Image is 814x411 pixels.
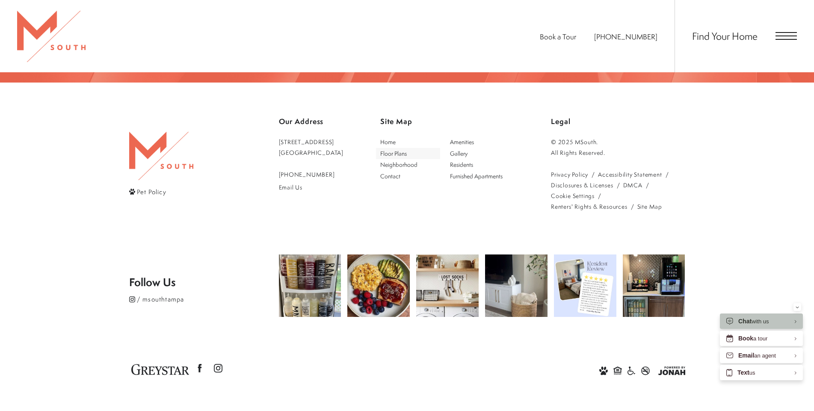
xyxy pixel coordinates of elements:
[191,360,208,377] a: Follow us on Facebook
[776,32,797,40] button: Open Menu
[279,136,344,158] a: Get Directions to 5110 South Manhattan Avenue Tampa, FL 33611
[551,169,588,180] a: Greystar privacy policy
[450,149,468,157] span: Gallery
[554,254,616,317] img: Come see what all the hype is about! Get your new home today! #msouthtampa #movenow #thankful #be...
[446,159,510,171] a: Go to Residents
[376,159,441,171] a: Go to Neighborhood
[279,182,344,192] a: Email Us
[137,295,184,304] span: / msouthtampa
[376,171,441,182] a: Go to Contact
[380,138,396,146] span: Home
[551,190,595,201] a: Cookie Settings
[540,32,576,41] a: Book a Tour
[450,160,473,169] span: Residents
[594,32,657,41] span: [PHONE_NUMBER]
[347,254,410,317] img: Breakfast is the most important meal of the day! 🥞☕ Start your morning off right with something d...
[551,147,685,158] p: All Rights Reserved.
[485,254,548,317] img: Keep your blankets organized and your space stylish! 🧺 A simple basket brings both function and w...
[279,170,335,178] span: [PHONE_NUMBER]
[129,293,279,305] a: Follow msouthtampa on Instagram
[551,180,613,190] a: Local and State Disclosures and License Information
[450,172,503,180] span: Furnished Apartments
[279,114,344,130] p: Our Address
[637,201,662,212] a: Website Site Map
[279,169,344,180] a: Call Us
[380,160,417,169] span: Neighborhood
[551,114,685,130] p: Legal
[446,136,510,148] a: Go to Amenities
[376,136,510,182] div: Main
[623,254,685,317] img: Happy National Coffee Day!! Come get a cup. #msouthtampa #nationalcoffeday #tistheseason #coffeeo...
[129,132,193,180] img: MSouth
[129,277,279,287] p: Follow Us
[692,29,758,43] a: Find Your Home
[613,365,622,375] a: Equal Housing Opportunity and Greystar Fair Housing Statement
[380,149,407,157] span: Floor Plans
[594,32,657,41] a: Call Us at 813-570-8014
[551,201,628,212] a: Renters' Rights & Resources
[641,365,650,375] div: Smoke-Free
[623,180,642,190] a: Greystar DMCA policy
[376,136,441,148] a: Go to Home
[628,365,635,375] a: Accessible community and Greystar Fair Housing Statement
[446,148,510,160] a: Go to Gallery
[17,11,86,62] img: MSouth
[210,360,227,377] a: Follow us on Instagram
[446,171,510,182] a: Go to Furnished Apartments (opens in a new tab)
[416,254,479,317] img: Laundry day just got a little more organized! 🧦✨ A 'lost sock' station keeps those solo socks in ...
[376,148,441,160] a: Go to Floor Plans
[380,172,400,180] span: Contact
[658,365,685,375] a: View Jonah Digital Agency Website
[380,114,515,130] p: Site Map
[551,136,685,147] p: © 2025 MSouth.
[279,254,341,317] img: Keeping it clean and convenient! 🍶💡 Labeled squeeze bottles make condiments easy to grab and keep...
[137,187,166,196] span: Pet Policy
[598,169,662,180] a: Accessibility Statement
[599,365,608,375] div: Pet Friendly
[450,138,474,146] span: Amenities
[131,363,189,376] a: Greystar logo and Greystar website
